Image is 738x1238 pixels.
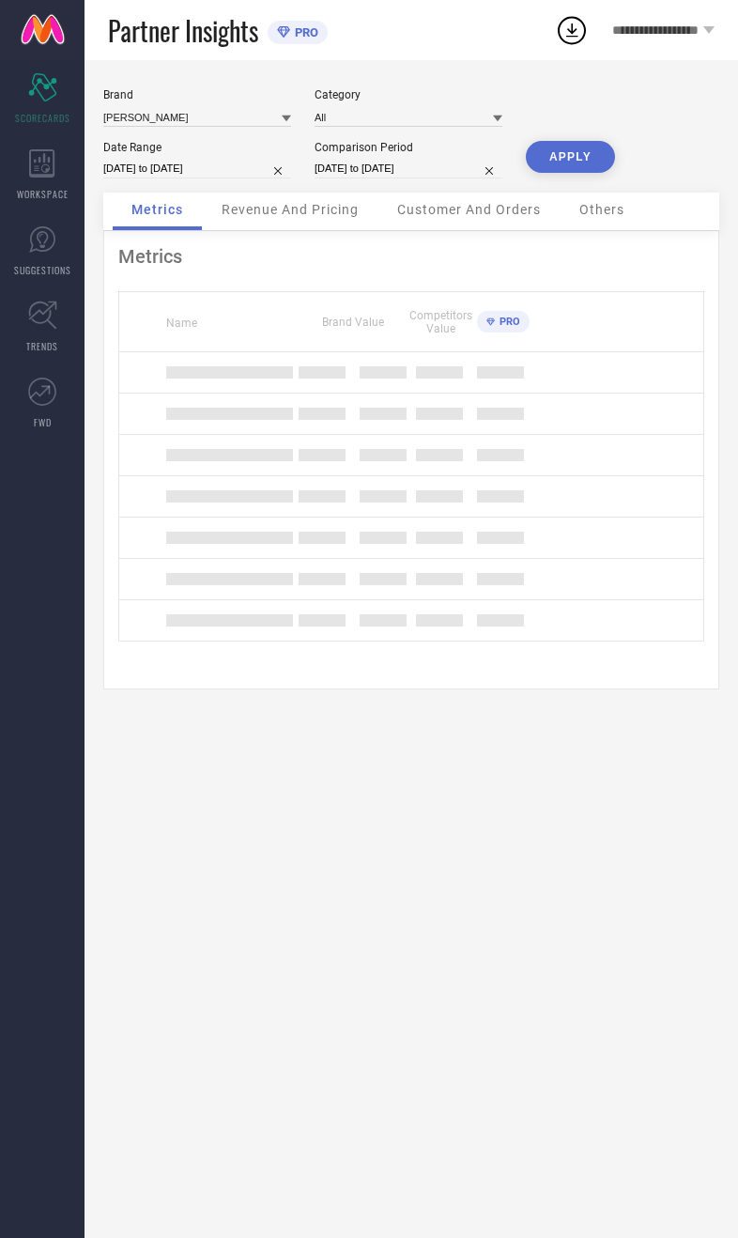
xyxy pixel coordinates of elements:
span: SUGGESTIONS [14,263,71,277]
span: Customer And Orders [397,202,541,217]
input: Select date range [103,159,291,178]
div: Comparison Period [315,141,502,154]
div: Open download list [555,13,589,47]
span: Revenue And Pricing [222,202,359,217]
span: PRO [290,25,318,39]
div: Date Range [103,141,291,154]
span: Brand Value [322,316,384,329]
span: Competitors Value [409,309,472,335]
span: WORKSPACE [17,187,69,201]
span: Partner Insights [108,11,258,50]
span: SCORECARDS [15,111,70,125]
span: PRO [495,316,520,328]
div: Metrics [118,245,704,268]
span: Others [579,202,624,217]
span: TRENDS [26,339,58,353]
div: Category [315,88,502,101]
span: Name [166,317,197,330]
span: FWD [34,415,52,429]
button: APPLY [526,141,615,173]
div: Brand [103,88,291,101]
span: Metrics [131,202,183,217]
input: Select comparison period [315,159,502,178]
